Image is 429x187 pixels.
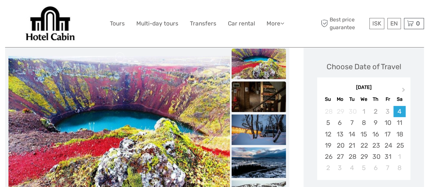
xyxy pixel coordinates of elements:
div: Choose Thursday, October 9th, 2025 [370,117,382,128]
div: Choose Monday, October 27th, 2025 [334,151,346,162]
div: Tu [346,95,358,104]
a: Transfers [190,19,216,29]
img: Our services [24,5,77,42]
div: Choose Wednesday, October 15th, 2025 [358,129,370,140]
span: 0 [415,20,421,27]
div: Not available Wednesday, October 1st, 2025 [358,106,370,117]
div: Choose Monday, October 6th, 2025 [334,117,346,128]
div: Sa [393,95,405,104]
div: Choose Saturday, October 4th, 2025 [393,106,405,117]
div: Choose Friday, October 10th, 2025 [382,117,393,128]
div: Choose Sunday, October 26th, 2025 [322,151,334,162]
div: Choose Saturday, October 25th, 2025 [393,140,405,151]
div: We [358,95,370,104]
div: Choose Sunday, November 2nd, 2025 [322,162,334,173]
div: Choose Saturday, October 18th, 2025 [393,129,405,140]
img: ba60030af6fe4243a1a88458776d35f3_slider_thumbnail.jpg [232,81,286,112]
div: Choose Wednesday, October 29th, 2025 [358,151,370,162]
div: Not available Thursday, October 2nd, 2025 [370,106,382,117]
img: 0ff2ef9c06b44a84b519a368d8e29880_slider_thumbnail.jpg [232,114,286,145]
div: Choose Monday, October 20th, 2025 [334,140,346,151]
a: Tours [110,19,125,29]
button: Next Month [399,86,410,97]
div: Choose Date of Travel [327,61,401,72]
div: Choose Saturday, November 1st, 2025 [393,151,405,162]
div: EN [387,18,401,29]
div: Not available Monday, September 29th, 2025 [334,106,346,117]
div: v 4.0.25 [19,11,33,16]
div: Choose Saturday, November 8th, 2025 [393,162,405,173]
div: Th [370,95,382,104]
div: Choose Sunday, October 19th, 2025 [322,140,334,151]
img: website_grey.svg [11,18,16,23]
div: Not available Sunday, September 28th, 2025 [322,106,334,117]
div: Choose Friday, November 7th, 2025 [382,162,393,173]
img: tab_domain_overview_orange.svg [18,39,24,45]
div: Choose Thursday, October 30th, 2025 [370,151,382,162]
div: Choose Friday, October 24th, 2025 [382,140,393,151]
button: Open LiveChat chat widget [78,11,86,19]
div: Choose Monday, November 3rd, 2025 [334,162,346,173]
div: Not available Tuesday, September 30th, 2025 [346,106,358,117]
a: Car rental [228,19,255,29]
div: Su [322,95,334,104]
div: Choose Thursday, October 23rd, 2025 [370,140,382,151]
span: Best price guarantee [319,16,368,31]
div: Choose Saturday, October 11th, 2025 [393,117,405,128]
div: Choose Tuesday, October 14th, 2025 [346,129,358,140]
p: We're away right now. Please check back later! [9,12,77,17]
div: Mo [334,95,346,104]
div: Domain: [DOMAIN_NAME] [18,18,75,23]
div: Keywords by Traffic [75,40,114,44]
div: month 2025-10 [319,106,408,173]
div: Domain Overview [26,40,61,44]
div: Choose Wednesday, October 8th, 2025 [358,117,370,128]
div: Choose Wednesday, November 5th, 2025 [358,162,370,173]
img: 6e696d45278c4d96b6db4c8d07283a51_slider_thumbnail.jpg [232,49,286,79]
div: Choose Tuesday, October 28th, 2025 [346,151,358,162]
div: Choose Tuesday, November 4th, 2025 [346,162,358,173]
div: Choose Sunday, October 5th, 2025 [322,117,334,128]
div: Choose Sunday, October 12th, 2025 [322,129,334,140]
img: tab_keywords_by_traffic_grey.svg [67,39,73,45]
div: Choose Monday, October 13th, 2025 [334,129,346,140]
div: Choose Tuesday, October 21st, 2025 [346,140,358,151]
span: ISK [372,20,381,27]
div: Choose Tuesday, October 7th, 2025 [346,117,358,128]
div: Choose Thursday, October 16th, 2025 [370,129,382,140]
div: Choose Friday, October 31st, 2025 [382,151,393,162]
div: Fr [382,95,393,104]
div: Choose Wednesday, October 22nd, 2025 [358,140,370,151]
img: logo_orange.svg [11,11,16,16]
img: 47e75c7b675942bba92f1cdd8d4a1691_slider_thumbnail.jpg [232,147,286,178]
div: Choose Friday, October 17th, 2025 [382,129,393,140]
a: Multi-day tours [136,19,178,29]
div: Choose Thursday, November 6th, 2025 [370,162,382,173]
a: More [267,19,284,29]
div: [DATE] [317,84,410,91]
div: Not available Friday, October 3rd, 2025 [382,106,393,117]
